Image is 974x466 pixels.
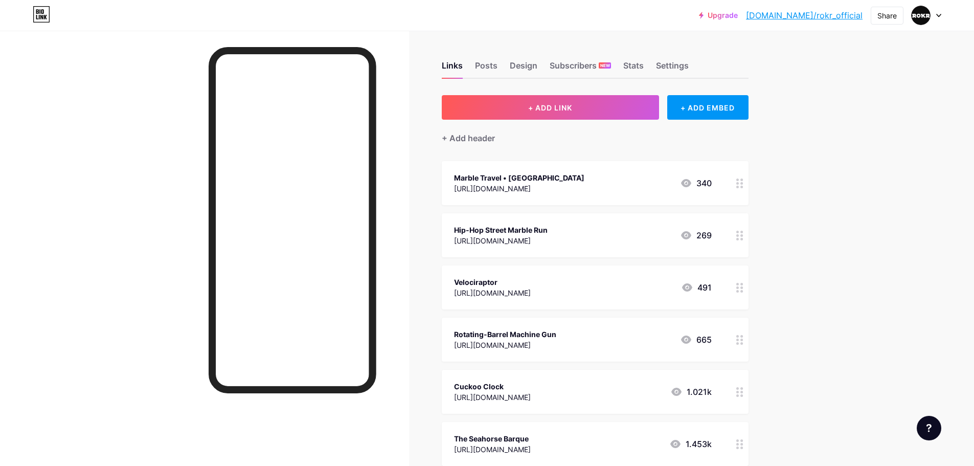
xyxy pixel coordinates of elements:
div: Hip-Hop Street Marble Run [454,225,548,235]
div: [URL][DOMAIN_NAME] [454,235,548,246]
div: 340 [680,177,712,189]
div: Stats [623,59,644,78]
div: Design [510,59,537,78]
div: 491 [681,281,712,294]
div: 1.453k [669,438,712,450]
div: [URL][DOMAIN_NAME] [454,444,531,455]
div: Cuckoo Clock [454,381,531,392]
img: Robotime Official [911,6,931,25]
a: Upgrade [699,11,738,19]
div: Marble Travel • [GEOGRAPHIC_DATA] [454,172,584,183]
div: 665 [680,334,712,346]
div: [URL][DOMAIN_NAME] [454,392,531,403]
div: [URL][DOMAIN_NAME] [454,183,584,194]
div: 1.021k [670,386,712,398]
div: [URL][DOMAIN_NAME] [454,340,556,350]
button: + ADD LINK [442,95,659,120]
div: The Seahorse Barque [454,433,531,444]
span: + ADD LINK [528,103,572,112]
div: Settings [656,59,689,78]
div: [URL][DOMAIN_NAME] [454,287,531,298]
div: Posts [475,59,497,78]
div: Links [442,59,463,78]
div: Rotating-Barrel Machine Gun [454,329,556,340]
div: Subscribers [550,59,611,78]
div: + ADD EMBED [667,95,749,120]
a: [DOMAIN_NAME]/rokr_official [746,9,863,21]
span: NEW [600,62,610,69]
div: Velociraptor [454,277,531,287]
div: Share [877,10,897,21]
div: 269 [680,229,712,241]
div: + Add header [442,132,495,144]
